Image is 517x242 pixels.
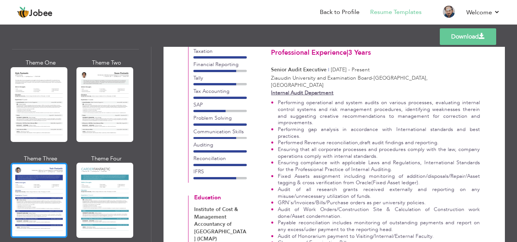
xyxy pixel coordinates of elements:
[271,139,480,146] li: Performed Revenue reconciliation,draft audit findings and reporting.
[193,114,246,122] div: Problem Solving
[271,146,480,159] li: Ensuring that all corporate processes and procedures comply with the law, company operations comp...
[78,59,135,67] div: Theme Two
[17,6,53,18] a: Jobee
[271,206,480,219] li: Audit of Work Orders/Construction Site & Calculation of Construction work done/Asset condemnation.
[271,159,480,173] li: Ensuring compliance with applicable Laws and Regulations, International Standards for the Profess...
[193,61,246,68] div: Financial Reporting
[331,66,370,73] span: [DATE] - Present
[271,219,480,233] li: Payable reconciliation includes monitoring of outstanding payments and report on any excess/uder ...
[271,199,480,206] li: GRN's/Invoices/Bills/Purchase orders as per university policies.
[12,59,69,67] div: Theme One
[193,155,246,162] div: Reconcillation
[29,9,53,18] span: Jobee
[193,101,246,108] div: SAP
[372,74,374,82] span: -
[347,48,348,57] span: |
[271,233,480,240] li: Audit of Honorarium payment to Visiting/Internal/External Faculty.
[271,66,327,73] span: Senior Audit Executive
[426,74,428,82] span: ,
[271,126,480,139] li: Performing gap analysis in accordance with International standards and best practices.
[320,8,360,17] a: Back to Profile
[443,6,455,18] img: Profile Img
[271,99,480,126] li: Performing operational and system audits on various processes, evaluating internal control system...
[271,89,333,96] strong: Internal Audit Department
[271,49,480,57] h3: Professional Experience 3 Years
[328,66,329,73] span: |
[440,28,496,45] a: Download
[193,168,246,175] div: IFRS
[193,48,246,55] div: Taxation
[194,195,247,201] h4: Education
[466,8,500,17] a: Welcome
[12,155,69,163] div: Theme Three
[78,155,135,163] div: Theme Four
[271,74,480,89] p: Ziauudin University and Examination Board [GEOGRAPHIC_DATA] [GEOGRAPHIC_DATA]
[271,186,480,199] li: Audit of all research grants received externally and reporting on any misuse/unnecessary utilizat...
[193,74,246,82] div: Tally
[271,173,480,186] li: Fixed Assets assignment including monitoring of addition/disposals/Repair/Asset tagging & cross v...
[370,8,422,17] a: Resume Templates
[193,128,246,135] div: Communication Skills
[193,88,246,95] div: Tax Accounting
[193,141,246,148] div: Auditing
[17,6,29,18] img: jobee.io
